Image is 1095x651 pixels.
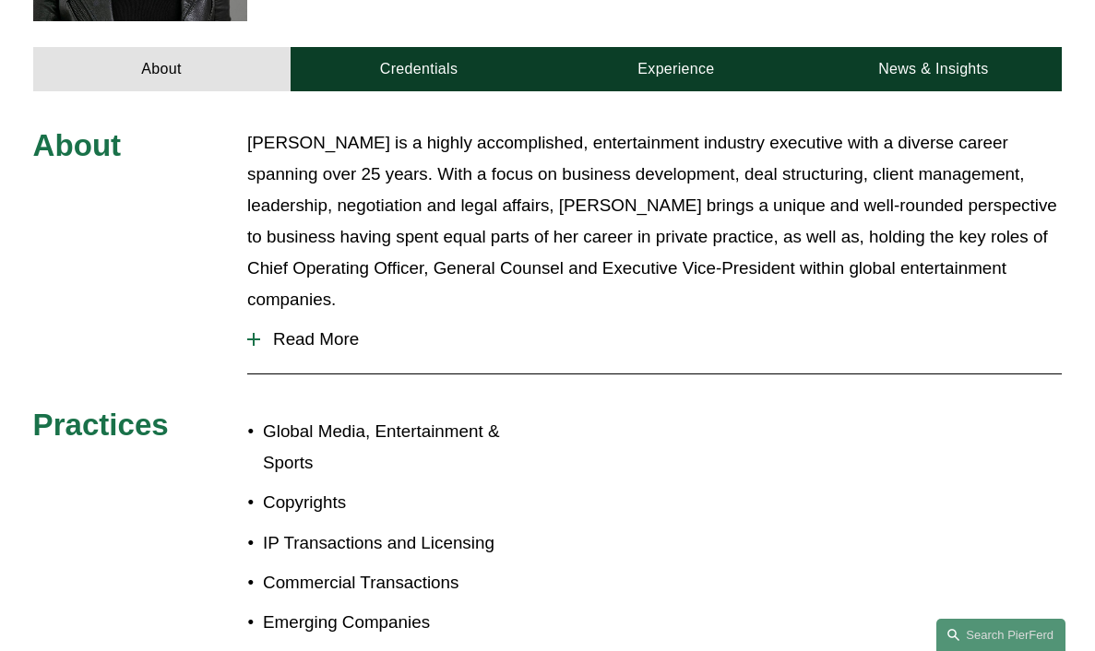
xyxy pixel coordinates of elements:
p: Emerging Companies [263,607,547,638]
a: Search this site [936,619,1065,651]
span: About [33,128,122,162]
p: Global Media, Entertainment & Sports [263,416,547,479]
span: Practices [33,408,169,442]
p: [PERSON_NAME] is a highly accomplished, entertainment industry executive with a diverse career sp... [247,127,1062,315]
a: News & Insights [804,47,1062,91]
a: Experience [547,47,804,91]
button: Read More [247,315,1062,363]
p: Commercial Transactions [263,567,547,598]
span: Read More [260,329,1062,349]
p: IP Transactions and Licensing [263,527,547,559]
a: Credentials [291,47,548,91]
p: Copyrights [263,487,547,518]
a: About [33,47,291,91]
